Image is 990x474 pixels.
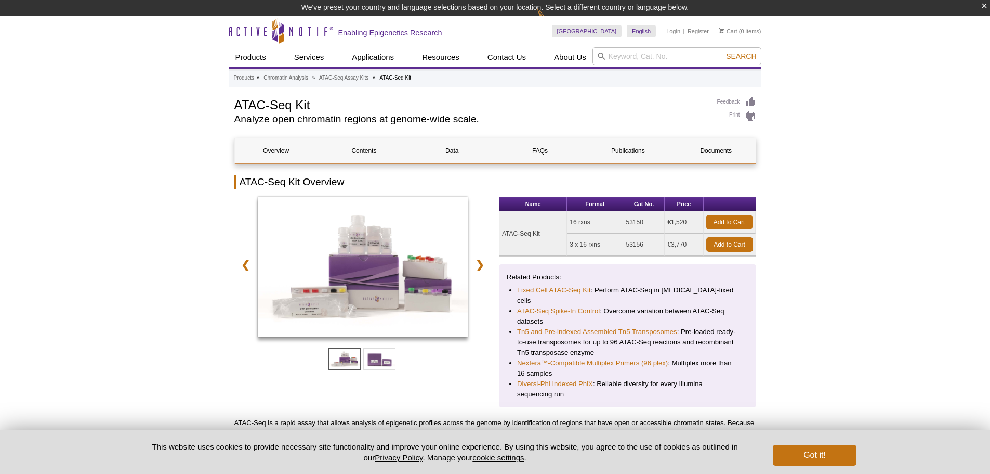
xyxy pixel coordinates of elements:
a: ATAC-Seq Kit [258,197,468,340]
a: ❯ [469,253,491,277]
td: 16 rxns [567,211,623,234]
img: ATAC-Seq Kit [258,197,468,337]
a: Contents [323,138,405,163]
a: Overview [235,138,318,163]
a: Applications [346,47,400,67]
a: Nextera™-Compatible Multiplex Primers (96 plex) [517,358,668,368]
p: Related Products: [507,272,748,283]
a: English [627,25,656,37]
p: ATAC-Seq is a rapid assay that allows analysis of epigenetic profiles across the genome by identi... [234,418,756,449]
input: Keyword, Cat. No. [592,47,761,65]
li: : Reliable diversity for every Illumina sequencing run [517,379,738,400]
a: Privacy Policy [375,453,423,462]
img: Change Here [537,8,564,32]
li: : Pre-loaded ready-to-use transposomes for up to 96 ATAC-Seq reactions and recombinant Tn5 transp... [517,327,738,358]
a: Add to Cart [706,237,753,252]
li: : Multiplex more than 16 samples [517,358,738,379]
a: Chromatin Analysis [263,73,308,83]
th: Price [665,197,703,211]
li: » [257,75,260,81]
td: 3 x 16 rxns [567,234,623,256]
a: Diversi-Phi Indexed PhiX [517,379,593,389]
a: Documents [675,138,757,163]
a: ATAC-Seq Assay Kits [319,73,368,83]
a: FAQs [498,138,581,163]
h2: Analyze open chromatin regions at genome-wide scale. [234,114,707,124]
th: Format [567,197,623,211]
a: ❮ [234,253,257,277]
a: Services [288,47,331,67]
a: Add to Cart [706,215,753,229]
a: Products [234,73,254,83]
a: Register [688,28,709,35]
a: About Us [548,47,592,67]
a: Products [229,47,272,67]
a: Resources [416,47,466,67]
a: Print [717,110,756,122]
a: Contact Us [481,47,532,67]
li: » [312,75,315,81]
a: Data [411,138,493,163]
td: ATAC-Seq Kit [499,211,567,256]
li: | [683,25,685,37]
a: Login [666,28,680,35]
a: Feedback [717,96,756,108]
td: €3,770 [665,234,703,256]
li: : Overcome variation between ATAC-Seq datasets [517,306,738,327]
li: : Perform ATAC-Seq in [MEDICAL_DATA]-fixed cells [517,285,738,306]
button: Got it! [773,445,856,466]
li: (0 items) [719,25,761,37]
th: Name [499,197,567,211]
th: Cat No. [623,197,665,211]
td: €1,520 [665,211,703,234]
a: Fixed Cell ATAC-Seq Kit [517,285,591,296]
a: Cart [719,28,737,35]
td: 53156 [623,234,665,256]
li: ATAC-Seq Kit [379,75,411,81]
a: Publications [587,138,669,163]
button: cookie settings [472,453,524,462]
td: 53150 [623,211,665,234]
a: Tn5 and Pre-indexed Assembled Tn5 Transposomes [517,327,677,337]
h1: ATAC-Seq Kit [234,96,707,112]
h2: ATAC-Seq Kit Overview [234,175,756,189]
a: ATAC-Seq Spike-In Control [517,306,600,316]
img: Your Cart [719,28,724,33]
h2: Enabling Epigenetics Research [338,28,442,37]
li: » [373,75,376,81]
a: [GEOGRAPHIC_DATA] [552,25,622,37]
p: This website uses cookies to provide necessary site functionality and improve your online experie... [134,441,756,463]
button: Search [723,52,759,61]
span: Search [726,52,756,60]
